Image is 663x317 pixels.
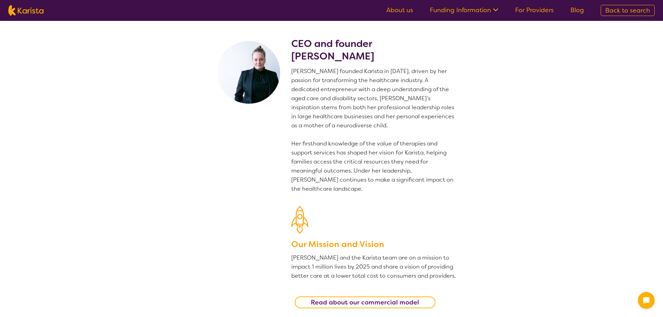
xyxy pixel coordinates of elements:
a: Back to search [601,5,655,16]
img: Our Mission [291,206,308,233]
a: About us [386,6,413,14]
img: Karista logo [8,5,44,16]
h2: CEO and founder [PERSON_NAME] [291,38,457,63]
a: Blog [570,6,584,14]
p: [PERSON_NAME] founded Karista in [DATE], driven by her passion for transforming the healthcare in... [291,67,457,193]
span: Back to search [605,6,650,15]
h3: Our Mission and Vision [291,238,457,251]
a: For Providers [515,6,554,14]
a: Funding Information [430,6,498,14]
p: [PERSON_NAME] and the Karista team are on a mission to impact 1 million lives by 2025 and share a... [291,253,457,280]
b: Read about our commercial model [311,298,419,307]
